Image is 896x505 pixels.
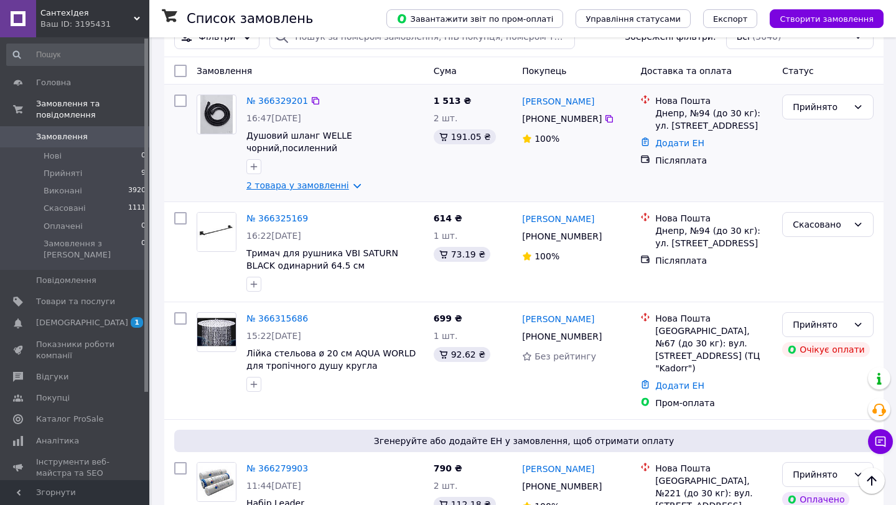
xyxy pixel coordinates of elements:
[36,98,149,121] span: Замовлення та повідомлення
[36,414,103,425] span: Каталог ProSale
[434,247,490,262] div: 73.19 ₴
[128,203,146,214] span: 1111
[36,77,71,88] span: Головна
[703,9,758,28] button: Експорт
[197,212,236,252] a: Фото товару
[434,463,462,473] span: 790 ₴
[246,131,352,153] a: Душовий шланг WELLE чорний,посиленний
[434,66,457,76] span: Cума
[141,221,146,232] span: 0
[770,9,884,28] button: Створити замовлення
[179,435,869,447] span: Згенеруйте або додайте ЕН у замовлення, щоб отримати оплату
[868,429,893,454] button: Чат з покупцем
[197,66,252,76] span: Замовлення
[534,251,559,261] span: 100%
[782,66,814,76] span: Статус
[434,481,458,491] span: 2 шт.
[36,392,70,404] span: Покупці
[655,254,772,267] div: Післяплата
[520,478,604,495] div: [PHONE_NUMBER]
[246,248,398,271] a: Тримач для рушника VBI SATURN BLACK одинарний 64.5 см
[36,456,115,479] span: Інструменти веб-майстра та SEO
[246,231,301,241] span: 16:22[DATE]
[246,331,301,341] span: 15:22[DATE]
[396,13,553,24] span: Завантажити звіт по пром-оплаті
[197,312,236,352] a: Фото товару
[859,468,885,494] button: Наверх
[434,231,458,241] span: 1 шт.
[141,238,146,261] span: 0
[793,318,848,331] div: Прийнято
[522,213,594,225] a: [PERSON_NAME]
[246,96,308,106] a: № 366329201
[793,468,848,481] div: Прийнято
[246,213,308,223] a: № 366325169
[44,151,62,162] span: Нові
[793,100,848,114] div: Прийнято
[44,168,82,179] span: Прийняті
[36,296,115,307] span: Товари та послуги
[655,462,772,475] div: Нова Пошта
[534,134,559,144] span: 100%
[36,131,88,142] span: Замовлення
[44,203,86,214] span: Скасовані
[522,95,594,108] a: [PERSON_NAME]
[520,328,604,345] div: [PHONE_NUMBER]
[640,66,732,76] span: Доставка та оплата
[200,95,232,134] img: Фото товару
[586,14,681,24] span: Управління статусами
[36,275,96,286] span: Повідомлення
[246,180,349,190] a: 2 товара у замовленні
[434,313,462,323] span: 699 ₴
[6,44,147,66] input: Пошук
[197,318,236,346] img: Фото товару
[36,435,79,447] span: Аналітика
[780,14,874,24] span: Створити замовлення
[197,462,236,502] a: Фото товару
[36,317,128,328] span: [DEMOGRAPHIC_DATA]
[246,463,308,473] a: № 366279903
[655,225,772,249] div: Днепр, №94 (до 30 кг): ул. [STREET_ADDRESS]
[246,481,301,491] span: 11:44[DATE]
[520,110,604,127] div: [PHONE_NUMBER]
[782,342,870,357] div: Очікує оплати
[655,95,772,107] div: Нова Пошта
[246,313,308,323] a: № 366315686
[757,13,884,23] a: Створити замовлення
[141,151,146,162] span: 0
[713,14,748,24] span: Експорт
[40,7,134,19] span: СантехІдея
[197,95,236,134] a: Фото товару
[131,317,143,328] span: 1
[246,348,416,371] a: Лійка стельова ø 20 см AQUA WORLD для тропічного душу кругла
[36,339,115,361] span: Показники роботи компанії
[36,371,68,382] span: Відгуки
[655,381,704,391] a: Додати ЕН
[44,238,141,261] span: Замовлення з [PERSON_NAME]
[197,463,236,501] img: Фото товару
[655,397,772,409] div: Пром-оплата
[434,129,496,144] div: 191.05 ₴
[197,213,236,251] img: Фото товару
[44,185,82,197] span: Виконані
[246,113,301,123] span: 16:47[DATE]
[434,113,458,123] span: 2 шт.
[655,325,772,374] div: [GEOGRAPHIC_DATA], №67 (до 30 кг): вул. [STREET_ADDRESS] (ТЦ "Kadorr")
[655,212,772,225] div: Нова Пошта
[128,185,146,197] span: 3920
[141,168,146,179] span: 9
[522,66,566,76] span: Покупець
[520,228,604,245] div: [PHONE_NUMBER]
[655,312,772,325] div: Нова Пошта
[386,9,563,28] button: Завантажити звіт по пром-оплаті
[655,154,772,167] div: Післяплата
[655,107,772,132] div: Днепр, №94 (до 30 кг): ул. [STREET_ADDRESS]
[44,221,83,232] span: Оплачені
[793,218,848,231] div: Скасовано
[40,19,149,30] div: Ваш ID: 3195431
[434,331,458,341] span: 1 шт.
[434,347,490,362] div: 92.62 ₴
